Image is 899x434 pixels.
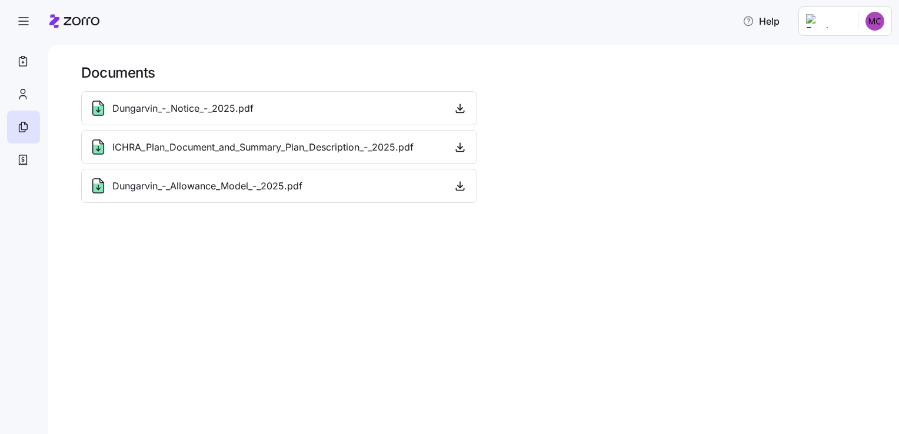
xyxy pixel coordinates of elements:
h1: Documents [81,64,883,82]
img: 4f9aff24fe87cfad4b32c3f9bdcd434d [865,12,884,31]
img: Employer logo [806,14,848,28]
span: ICHRA_Plan_Document_and_Summary_Plan_Description_-_2025.pdf [112,140,414,155]
span: Dungarvin_-_Notice_-_2025.pdf [112,101,254,116]
span: Help [742,14,780,28]
span: Dungarvin_-_Allowance_Model_-_2025.pdf [112,179,302,193]
button: Help [733,9,789,33]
